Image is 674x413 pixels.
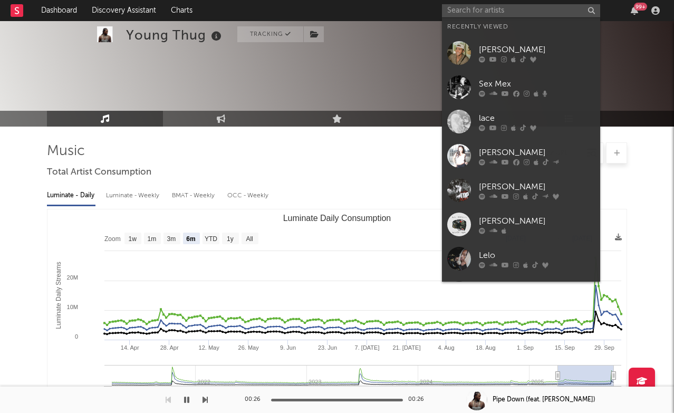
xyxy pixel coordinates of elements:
[442,276,600,310] a: A Boogie Wit da Hoodie
[245,393,266,406] div: 00:26
[318,344,337,351] text: 23. Jun
[442,173,600,207] a: [PERSON_NAME]
[442,139,600,173] a: [PERSON_NAME]
[106,187,161,205] div: Luminate - Weekly
[479,180,595,193] div: [PERSON_NAME]
[517,344,534,351] text: 1. Sep
[121,344,139,351] text: 14. Apr
[47,166,151,179] span: Total Artist Consumption
[160,344,179,351] text: 28. Apr
[476,344,495,351] text: 18. Aug
[355,344,380,351] text: 7. [DATE]
[555,344,575,351] text: 15. Sep
[479,215,595,227] div: [PERSON_NAME]
[393,344,421,351] text: 21. [DATE]
[479,112,595,124] div: lace
[47,187,95,205] div: Luminate - Daily
[442,242,600,276] a: Lelo
[442,207,600,242] a: [PERSON_NAME]
[634,3,647,11] div: 99 +
[479,146,595,159] div: [PERSON_NAME]
[186,235,195,243] text: 6m
[280,344,296,351] text: 9. Jun
[172,187,217,205] div: BMAT - Weekly
[594,344,614,351] text: 29. Sep
[442,4,600,17] input: Search for artists
[75,333,78,340] text: 0
[246,235,253,243] text: All
[126,26,224,44] div: Young Thug
[167,235,176,243] text: 3m
[129,235,137,243] text: 1w
[493,395,595,405] div: Pipe Down (feat. [PERSON_NAME])
[447,21,595,33] div: Recently Viewed
[199,344,220,351] text: 12. May
[237,26,303,42] button: Tracking
[442,70,600,104] a: Sex Mex
[104,235,121,243] text: Zoom
[479,78,595,90] div: Sex Mex
[205,235,217,243] text: YTD
[238,344,259,351] text: 26. May
[442,36,600,70] a: [PERSON_NAME]
[408,393,429,406] div: 00:26
[67,304,78,310] text: 10M
[479,249,595,262] div: Lelo
[227,187,269,205] div: OCC - Weekly
[227,235,234,243] text: 1y
[479,43,595,56] div: [PERSON_NAME]
[283,214,391,223] text: Luminate Daily Consumption
[438,344,454,351] text: 4. Aug
[442,104,600,139] a: lace
[631,6,638,15] button: 99+
[67,274,78,281] text: 20M
[55,262,62,329] text: Luminate Daily Streams
[148,235,157,243] text: 1m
